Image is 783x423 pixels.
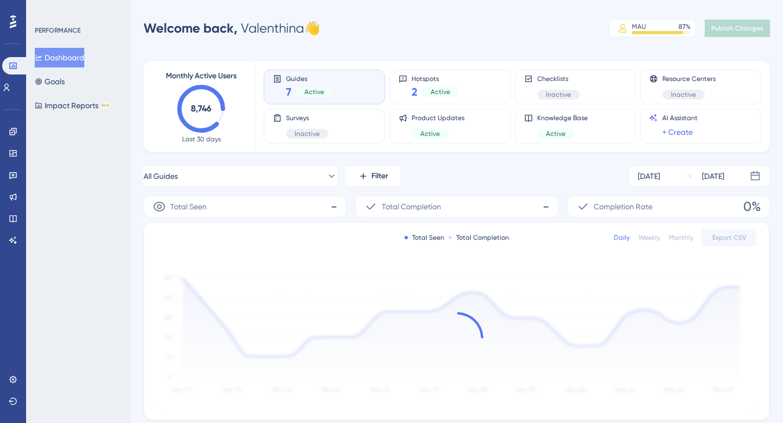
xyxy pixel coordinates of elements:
div: Daily [614,233,630,242]
div: [DATE] [702,170,724,183]
span: Active [546,129,565,138]
span: Total Seen [170,200,207,213]
a: + Create [662,126,693,139]
span: Last 30 days [182,135,221,144]
span: Monthly Active Users [166,70,237,83]
span: Total Completion [382,200,441,213]
div: 87 % [679,22,691,31]
span: Active [431,88,450,96]
button: All Guides [144,165,337,187]
span: Inactive [671,90,696,99]
span: Welcome back, [144,20,238,36]
div: Valenthina 👋 [144,20,320,37]
span: - [543,198,549,215]
span: Inactive [295,129,320,138]
button: Export CSV [702,229,756,246]
span: Checklists [537,74,580,83]
div: Monthly [669,233,693,242]
span: 2 [412,84,418,99]
span: All Guides [144,170,178,183]
span: Resource Centers [662,74,716,83]
span: Publish Changes [711,24,763,33]
div: Total Completion [449,233,509,242]
span: Inactive [546,90,571,99]
span: Hotspots [412,74,459,82]
span: Filter [371,170,388,183]
span: Completion Rate [594,200,652,213]
div: BETA [101,103,110,108]
text: 8,746 [191,103,212,114]
span: AI Assistant [662,114,698,122]
span: Surveys [286,114,328,122]
button: Publish Changes [705,20,770,37]
div: Total Seen [405,233,444,242]
button: Impact ReportsBETA [35,96,110,115]
span: Product Updates [412,114,464,122]
span: 0% [743,198,761,215]
span: - [331,198,337,215]
div: Weekly [638,233,660,242]
span: 7 [286,84,291,99]
span: Export CSV [712,233,747,242]
button: Dashboard [35,48,84,67]
span: Active [304,88,324,96]
button: Goals [35,72,65,91]
div: [DATE] [638,170,660,183]
button: Filter [346,165,400,187]
span: Guides [286,74,333,82]
div: PERFORMANCE [35,26,80,35]
span: Active [420,129,440,138]
div: MAU [632,22,646,31]
span: Knowledge Base [537,114,588,122]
